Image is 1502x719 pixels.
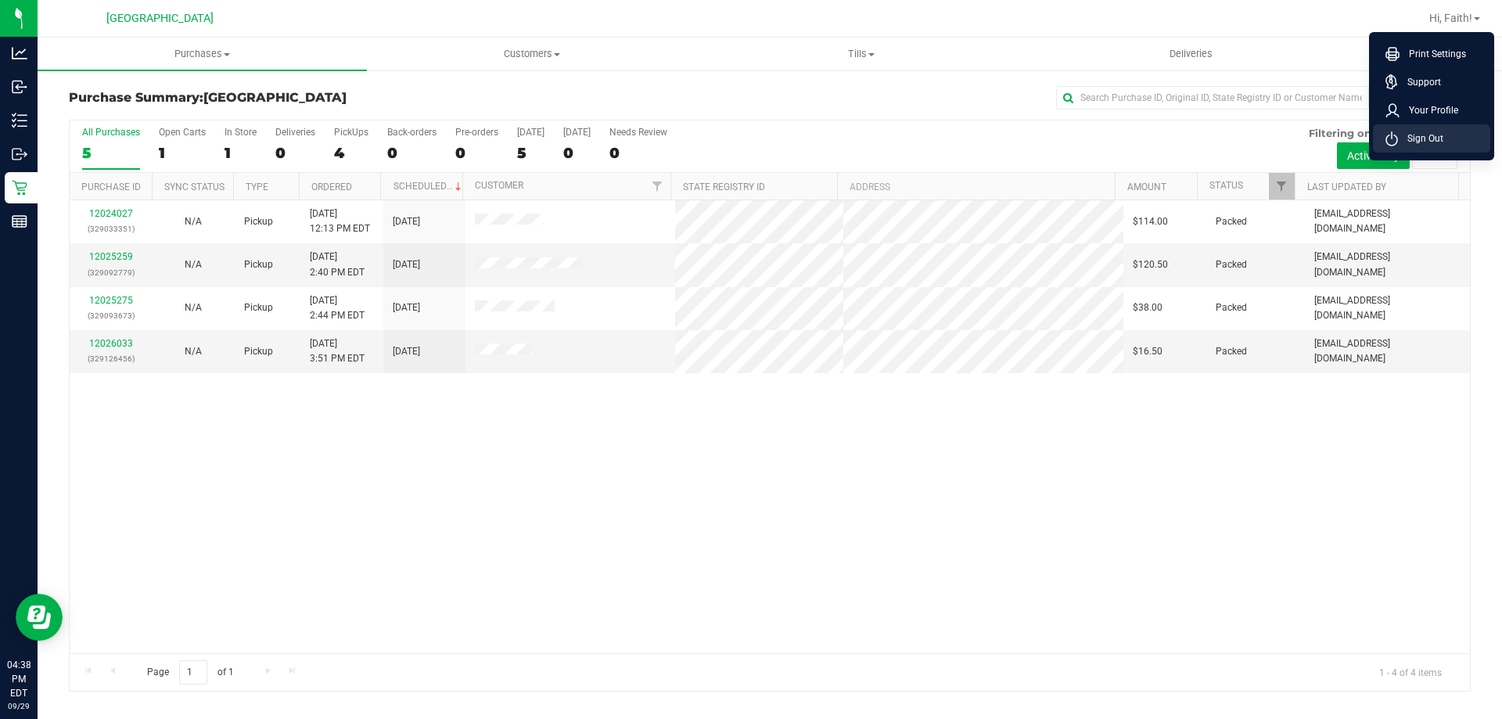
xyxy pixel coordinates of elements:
div: 4 [334,144,368,162]
span: [EMAIL_ADDRESS][DOMAIN_NAME] [1314,250,1461,279]
span: Not Applicable [185,346,202,357]
span: Packed [1216,300,1247,315]
span: Sign Out [1398,131,1443,146]
a: State Registry ID [683,182,765,192]
p: (329092779) [79,265,142,280]
a: Support [1385,74,1484,90]
a: 12025275 [89,295,133,306]
inline-svg: Inbound [12,79,27,95]
span: [DATE] 3:51 PM EDT [310,336,365,366]
a: Ordered [311,182,352,192]
span: [DATE] [393,257,420,272]
h3: Purchase Summary: [69,91,536,105]
a: 12024027 [89,208,133,219]
div: All Purchases [82,127,140,138]
button: Active only [1337,142,1410,169]
span: Packed [1216,214,1247,229]
li: Sign Out [1373,124,1490,153]
a: Tills [696,38,1026,70]
div: Needs Review [609,127,667,138]
span: Purchases [38,47,367,61]
span: [EMAIL_ADDRESS][DOMAIN_NAME] [1314,293,1461,323]
a: Type [246,182,268,192]
span: Tills [697,47,1025,61]
th: Address [837,173,1115,200]
span: Not Applicable [185,302,202,313]
button: N/A [185,344,202,359]
span: $38.00 [1133,300,1162,315]
span: Your Profile [1400,102,1458,118]
a: Scheduled [393,181,465,192]
div: Deliveries [275,127,315,138]
span: Not Applicable [185,216,202,227]
span: Packed [1216,257,1247,272]
inline-svg: Retail [12,180,27,196]
span: Hi, Faith! [1429,12,1472,24]
p: (329033351) [79,221,142,236]
div: 0 [609,144,667,162]
button: N/A [185,214,202,229]
a: Sync Status [164,182,225,192]
div: [DATE] [517,127,544,138]
a: Purchase ID [81,182,141,192]
a: Last Updated By [1307,182,1386,192]
span: Page of 1 [134,660,246,685]
span: Print Settings [1400,46,1466,62]
span: [DATE] [393,300,420,315]
span: [DATE] 2:44 PM EDT [310,293,365,323]
a: Status [1209,180,1243,191]
inline-svg: Inventory [12,113,27,128]
p: (329126456) [79,351,142,366]
span: $114.00 [1133,214,1168,229]
span: 1 - 4 of 4 items [1367,660,1454,684]
input: Search Purchase ID, Original ID, State Registry ID or Customer Name... [1056,86,1369,110]
a: Filter [1269,173,1295,200]
div: PickUps [334,127,368,138]
div: 0 [455,144,498,162]
a: 12025259 [89,251,133,262]
span: [GEOGRAPHIC_DATA] [106,12,214,25]
span: Packed [1216,344,1247,359]
span: Pickup [244,300,273,315]
div: [DATE] [563,127,591,138]
span: [GEOGRAPHIC_DATA] [203,90,347,105]
div: Pre-orders [455,127,498,138]
div: 5 [82,144,140,162]
div: 1 [225,144,257,162]
span: [DATE] [393,344,420,359]
div: 0 [275,144,315,162]
span: [EMAIL_ADDRESS][DOMAIN_NAME] [1314,207,1461,236]
span: Pickup [244,344,273,359]
iframe: Resource center [16,594,63,641]
span: Filtering on status: [1309,127,1410,139]
div: Back-orders [387,127,437,138]
a: Amount [1127,182,1166,192]
inline-svg: Analytics [12,45,27,61]
a: Deliveries [1026,38,1356,70]
span: $120.50 [1133,257,1168,272]
div: 0 [387,144,437,162]
button: N/A [185,257,202,272]
a: Purchases [38,38,367,70]
p: 09/29 [7,700,31,712]
p: 04:38 PM EDT [7,658,31,700]
div: In Store [225,127,257,138]
a: Filter [645,173,670,200]
p: (329093673) [79,308,142,323]
input: 1 [179,660,207,685]
inline-svg: Reports [12,214,27,229]
span: Customers [368,47,695,61]
div: 1 [159,144,206,162]
span: [DATE] 12:13 PM EDT [310,207,370,236]
inline-svg: Outbound [12,146,27,162]
span: [DATE] 2:40 PM EDT [310,250,365,279]
span: Pickup [244,214,273,229]
div: Open Carts [159,127,206,138]
div: 5 [517,144,544,162]
span: [DATE] [393,214,420,229]
span: Deliveries [1148,47,1234,61]
div: 0 [563,144,591,162]
span: $16.50 [1133,344,1162,359]
span: [EMAIL_ADDRESS][DOMAIN_NAME] [1314,336,1461,366]
span: Not Applicable [185,259,202,270]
